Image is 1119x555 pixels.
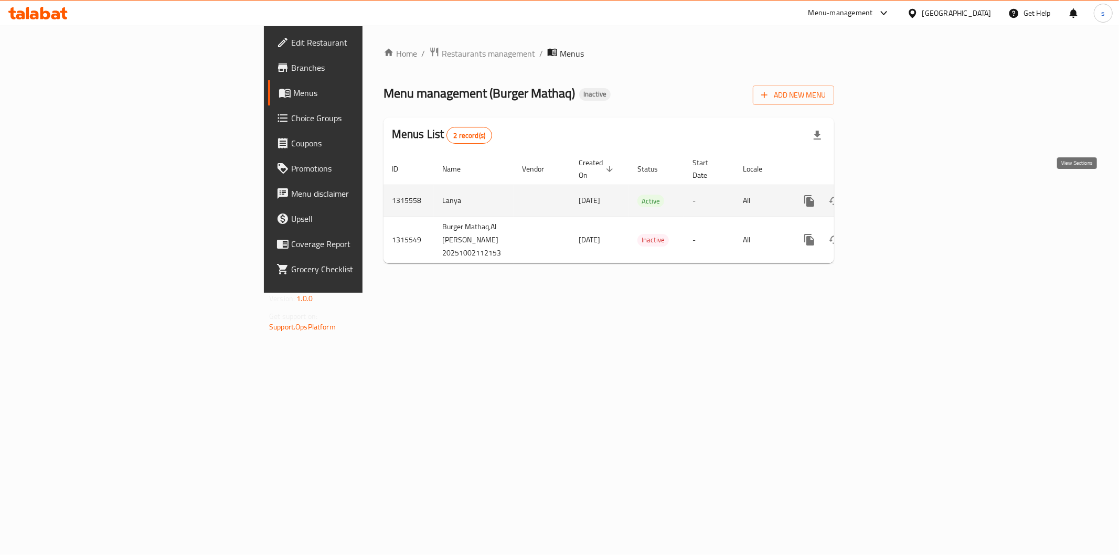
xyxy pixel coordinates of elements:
a: Edit Restaurant [268,30,451,55]
span: Add New Menu [761,89,826,102]
td: All [734,217,788,263]
table: enhanced table [383,153,906,263]
span: Promotions [291,162,442,175]
span: ID [392,163,412,175]
span: Edit Restaurant [291,36,442,49]
span: Version: [269,292,295,305]
span: Branches [291,61,442,74]
a: Coverage Report [268,231,451,257]
button: more [797,227,822,252]
td: All [734,185,788,217]
span: s [1101,7,1105,19]
button: Change Status [822,188,847,214]
th: Actions [788,153,906,185]
td: - [684,185,734,217]
a: Support.OpsPlatform [269,320,336,334]
span: Active [637,195,664,207]
span: Inactive [637,234,669,246]
h2: Menus List [392,126,492,144]
a: Upsell [268,206,451,231]
a: Menu disclaimer [268,181,451,206]
a: Choice Groups [268,105,451,131]
td: - [684,217,734,263]
button: Add New Menu [753,86,834,105]
nav: breadcrumb [383,47,834,60]
span: Locale [743,163,776,175]
span: 1.0.0 [296,292,313,305]
a: Grocery Checklist [268,257,451,282]
a: Restaurants management [429,47,535,60]
a: Menus [268,80,451,105]
span: Inactive [579,90,611,99]
a: Branches [268,55,451,80]
span: 2 record(s) [447,131,492,141]
a: Coupons [268,131,451,156]
span: Created On [579,156,616,182]
div: Inactive [579,88,611,101]
span: Menu disclaimer [291,187,442,200]
span: Menus [560,47,584,60]
span: Name [442,163,474,175]
a: Promotions [268,156,451,181]
span: Menu management ( Burger Mathaq ) [383,81,575,105]
span: Grocery Checklist [291,263,442,275]
span: Restaurants management [442,47,535,60]
span: Upsell [291,212,442,225]
span: Menus [293,87,442,99]
li: / [539,47,543,60]
span: Get support on: [269,309,317,323]
td: Lanya [434,185,514,217]
div: Total records count [446,127,492,144]
button: more [797,188,822,214]
div: Export file [805,123,830,148]
span: [DATE] [579,194,600,207]
span: Choice Groups [291,112,442,124]
button: Change Status [822,227,847,252]
div: Menu-management [808,7,873,19]
span: Coverage Report [291,238,442,250]
span: Coupons [291,137,442,150]
td: Burger Mathaq,Al [PERSON_NAME] 20251002112153 [434,217,514,263]
span: Vendor [522,163,558,175]
span: [DATE] [579,233,600,247]
span: Status [637,163,672,175]
div: [GEOGRAPHIC_DATA] [922,7,992,19]
span: Start Date [692,156,722,182]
